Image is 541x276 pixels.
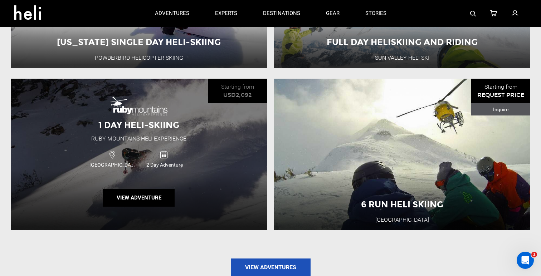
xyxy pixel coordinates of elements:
span: 1 [531,252,537,257]
p: experts [215,10,237,17]
span: 2 Day Adventure [139,161,190,168]
img: images [110,97,167,115]
button: View Adventure [103,189,175,207]
span: 1 Day Heli-Skiing [98,120,179,130]
div: Ruby Mountains Heli Experience [91,135,186,143]
span: [GEOGRAPHIC_DATA] [88,161,139,168]
iframe: Intercom live chat [517,252,534,269]
img: search-bar-icon.svg [470,11,476,16]
p: destinations [263,10,300,17]
p: adventures [155,10,189,17]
